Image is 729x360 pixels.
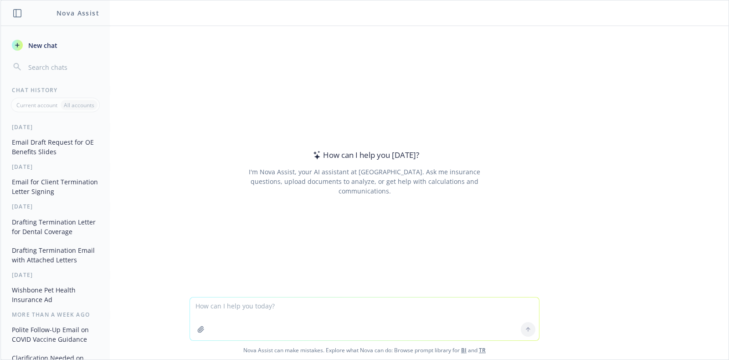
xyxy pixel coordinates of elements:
div: How can I help you [DATE]? [310,149,419,161]
button: Polite Follow-Up Email on COVID Vaccine Guidance [8,322,103,347]
div: [DATE] [1,163,110,171]
div: [DATE] [1,203,110,210]
button: Email for Client Termination Letter Signing [8,174,103,199]
div: More than a week ago [1,311,110,318]
h1: Nova Assist [56,8,99,18]
input: Search chats [26,61,99,73]
p: All accounts [64,101,94,109]
button: New chat [8,37,103,53]
a: TR [479,346,486,354]
button: Drafting Termination Letter for Dental Coverage [8,214,103,239]
span: New chat [26,41,57,50]
div: [DATE] [1,123,110,131]
span: Nova Assist can make mistakes. Explore what Nova can do: Browse prompt library for and [4,341,725,360]
button: Wishbone Pet Health Insurance Ad [8,282,103,307]
button: Email Draft Request for OE Benefits Slides [8,135,103,159]
div: Chat History [1,86,110,94]
div: [DATE] [1,271,110,279]
button: Drafting Termination Email with Attached Letters [8,243,103,267]
p: Current account [16,101,57,109]
div: I'm Nova Assist, your AI assistant at [GEOGRAPHIC_DATA]. Ask me insurance questions, upload docum... [236,167,493,196]
a: BI [461,346,467,354]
